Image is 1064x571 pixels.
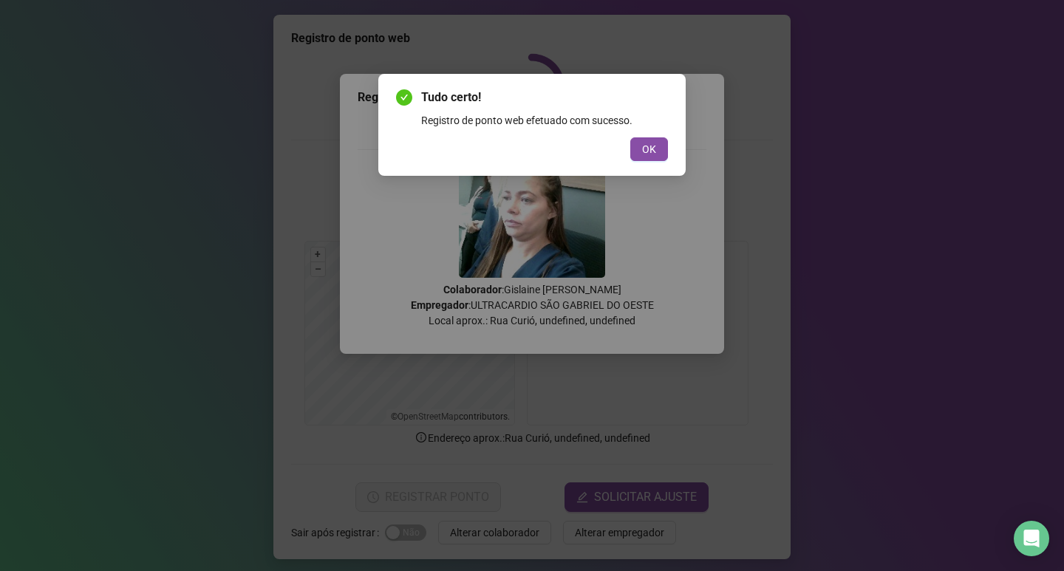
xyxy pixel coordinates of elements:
div: Open Intercom Messenger [1014,521,1049,556]
div: Registro de ponto web efetuado com sucesso. [421,112,668,129]
button: OK [630,137,668,161]
span: Tudo certo! [421,89,668,106]
span: check-circle [396,89,412,106]
span: OK [642,141,656,157]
